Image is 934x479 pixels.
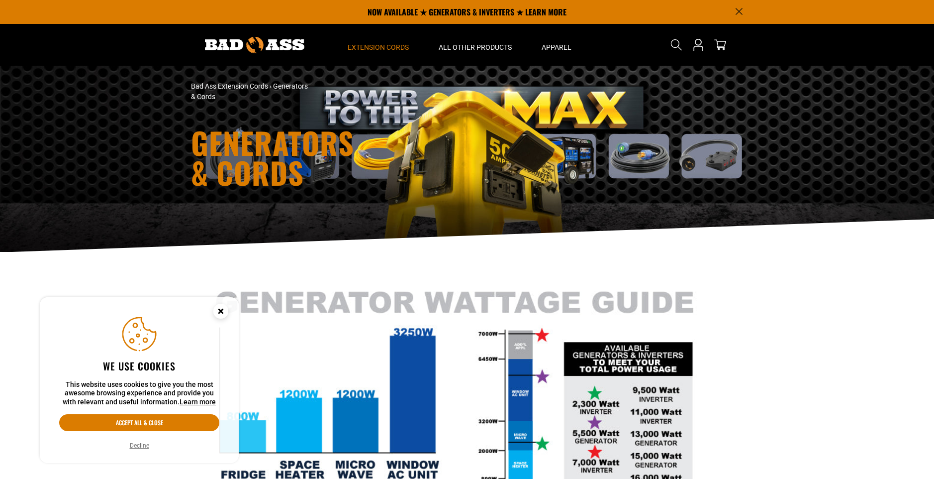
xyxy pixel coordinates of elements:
summary: All Other Products [424,24,527,66]
summary: Apparel [527,24,586,66]
h1: Generators & Cords [191,127,554,187]
button: Decline [127,441,152,451]
span: Extension Cords [348,43,409,52]
button: Accept all & close [59,414,219,431]
aside: Cookie Consent [40,297,239,464]
p: This website uses cookies to give you the most awesome browsing experience and provide you with r... [59,380,219,407]
img: Bad Ass Extension Cords [205,37,304,53]
a: Bad Ass Extension Cords [191,82,268,90]
nav: breadcrumbs [191,81,554,102]
a: Learn more [180,398,216,406]
h2: We use cookies [59,359,219,372]
span: Apparel [542,43,571,52]
summary: Search [668,37,684,53]
summary: Extension Cords [333,24,424,66]
span: All Other Products [439,43,512,52]
span: › [270,82,272,90]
